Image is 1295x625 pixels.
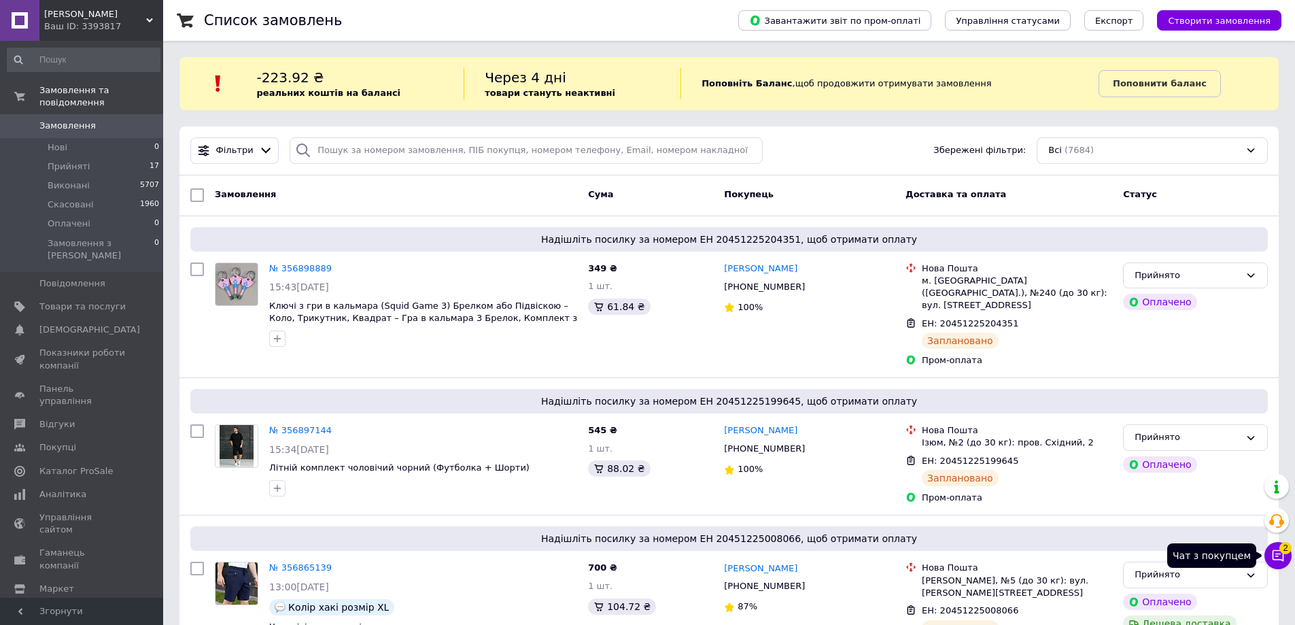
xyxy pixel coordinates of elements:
[1084,10,1144,31] button: Експорт
[1135,269,1240,283] div: Прийнято
[922,424,1112,437] div: Нова Пошта
[922,470,999,486] div: Заплановано
[288,602,389,613] span: Колір хакі розмір XL
[257,69,324,86] span: -223.92 ₴
[269,444,329,455] span: 15:34[DATE]
[749,14,920,27] span: Завантажити звіт по пром-оплаті
[1123,294,1196,310] div: Оплачено
[724,424,797,437] a: [PERSON_NAME]
[1123,189,1157,199] span: Статус
[905,189,1006,199] span: Доставка та оплата
[721,577,808,595] div: [PHONE_NUMBER]
[922,318,1018,328] span: ЕН: 20451225204351
[724,263,797,275] a: [PERSON_NAME]
[485,69,566,86] span: Через 4 дні
[724,189,774,199] span: Покупець
[269,425,332,435] a: № 356897144
[1279,542,1292,554] span: 2
[721,278,808,296] div: [PHONE_NUMBER]
[922,275,1112,312] div: м. [GEOGRAPHIC_DATA] ([GEOGRAPHIC_DATA].), №240 (до 30 кг): вул. [STREET_ADDRESS]
[738,601,757,611] span: 87%
[922,437,1112,449] div: Ізюм, №2 (до 30 кг): пров. Східний, 2
[150,161,159,173] span: 17
[738,302,763,312] span: 100%
[702,78,792,88] b: Поповніть Баланс
[588,562,617,573] span: 700 ₴
[945,10,1071,31] button: Управління статусами
[724,562,797,575] a: [PERSON_NAME]
[1167,543,1256,568] div: Чат з покупцем
[1065,145,1094,155] span: (7684)
[39,120,96,132] span: Замовлення
[154,237,159,262] span: 0
[216,144,254,157] span: Фільтри
[196,394,1262,408] span: Надішліть посилку за номером ЕН 20451225199645, щоб отримати оплату
[290,137,763,164] input: Пошук за номером замовлення, ПІБ покупця, номером телефону, Email, номером накладної
[196,233,1262,246] span: Надішліть посилку за номером ЕН 20451225204351, щоб отримати оплату
[1095,16,1133,26] span: Експорт
[39,277,105,290] span: Повідомлення
[588,581,612,591] span: 1 шт.
[738,464,763,474] span: 100%
[1123,594,1196,610] div: Оплачено
[48,161,90,173] span: Прийняті
[922,605,1018,615] span: ЕН: 20451225008066
[39,324,140,336] span: [DEMOGRAPHIC_DATA]
[588,443,612,454] span: 1 шт.
[39,583,74,595] span: Маркет
[39,418,75,430] span: Відгуки
[721,440,808,458] div: [PHONE_NUMBER]
[588,425,617,435] span: 545 ₴
[269,462,530,473] a: Літній комплект чоловічий чорний (Футболка + Шорти)
[39,84,163,109] span: Замовлення та повідомлення
[922,333,999,349] div: Заплановано
[1168,16,1271,26] span: Створити замовлення
[1264,542,1292,569] button: Чат з покупцем2
[269,581,329,592] span: 13:00[DATE]
[738,10,931,31] button: Завантажити звіт по пром-оплаті
[215,562,258,605] img: Фото товару
[39,488,86,501] span: Аналітика
[215,562,258,605] a: Фото товару
[922,575,1112,599] div: [PERSON_NAME], №5 (до 30 кг): вул. [PERSON_NAME][STREET_ADDRESS]
[588,189,613,199] span: Cума
[269,282,329,292] span: 15:43[DATE]
[44,20,163,33] div: Ваш ID: 3393817
[154,218,159,230] span: 0
[39,301,126,313] span: Товари та послуги
[1157,10,1281,31] button: Створити замовлення
[1099,70,1221,97] a: Поповнити баланс
[485,88,615,98] b: товари стануть неактивні
[39,547,126,571] span: Гаманець компанії
[215,263,258,306] a: Фото товару
[48,218,90,230] span: Оплачені
[7,48,160,72] input: Пошук
[1135,568,1240,582] div: Прийнято
[44,8,146,20] span: Felix Est
[39,347,126,371] span: Показники роботи компанії
[208,73,228,94] img: :exclamation:
[588,263,617,273] span: 349 ₴
[48,180,90,192] span: Виконані
[1048,144,1062,157] span: Всі
[588,598,656,615] div: 104.72 ₴
[1123,456,1196,473] div: Оплачено
[922,492,1112,504] div: Пром-оплата
[275,602,286,613] img: :speech_balloon:
[204,12,342,29] h1: Список замовлень
[48,141,67,154] span: Нові
[154,141,159,154] span: 0
[269,263,332,273] a: № 356898889
[588,460,650,477] div: 88.02 ₴
[922,354,1112,367] div: Пром-оплата
[588,281,612,291] span: 1 шт.
[48,237,154,262] span: Замовлення з [PERSON_NAME]
[39,383,126,407] span: Панель управління
[39,511,126,536] span: Управління сайтом
[922,562,1112,574] div: Нова Пошта
[956,16,1060,26] span: Управління статусами
[215,189,276,199] span: Замовлення
[1135,430,1240,445] div: Прийнято
[220,425,254,467] img: Фото товару
[269,562,332,573] a: № 356865139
